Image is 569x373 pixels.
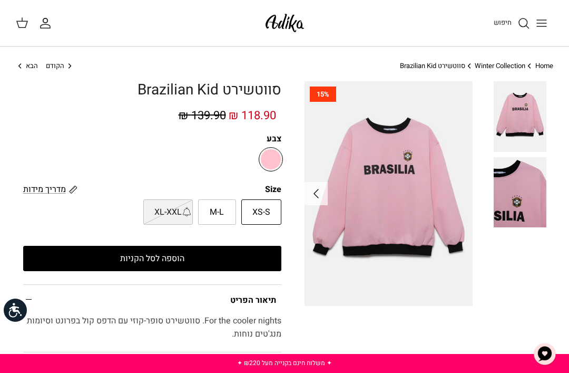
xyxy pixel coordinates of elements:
[39,17,56,30] a: החשבון שלי
[16,61,553,71] nav: Breadcrumbs
[530,12,553,35] button: Toggle menu
[265,184,281,195] legend: Size
[535,61,553,71] a: Home
[529,338,561,370] button: צ'אט
[252,206,270,219] span: XS-S
[210,206,224,219] span: M-L
[26,61,38,71] span: הבא
[23,314,281,352] div: For the cooler nights. סווטשירט סופר-קוזי עם הדפס קול בפרונט וסיומות מנג'טים נוחות.
[229,107,276,124] span: 118.90 ₪
[23,81,281,99] h1: סווטשירט Brazilian Kid
[179,107,226,124] span: 139.90 ₪
[237,358,332,368] a: ✦ משלוח חינם בקנייה מעל ₪220 ✦
[154,206,182,219] span: XL-XXL
[262,11,307,35] img: Adika IL
[475,61,525,71] a: Winter Collection
[23,246,281,271] button: הוספה לסל הקניות
[16,61,38,71] a: הבא
[494,17,530,30] a: חיפוש
[23,285,281,314] summary: תיאור הפריט
[23,183,77,195] a: מדריך מידות
[23,183,66,196] span: מדריך מידות
[46,61,64,71] span: הקודם
[494,17,512,27] span: חיפוש
[46,61,74,71] a: הקודם
[305,182,328,205] button: Next
[23,133,281,145] label: צבע
[400,61,465,71] a: סווטשירט Brazilian Kid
